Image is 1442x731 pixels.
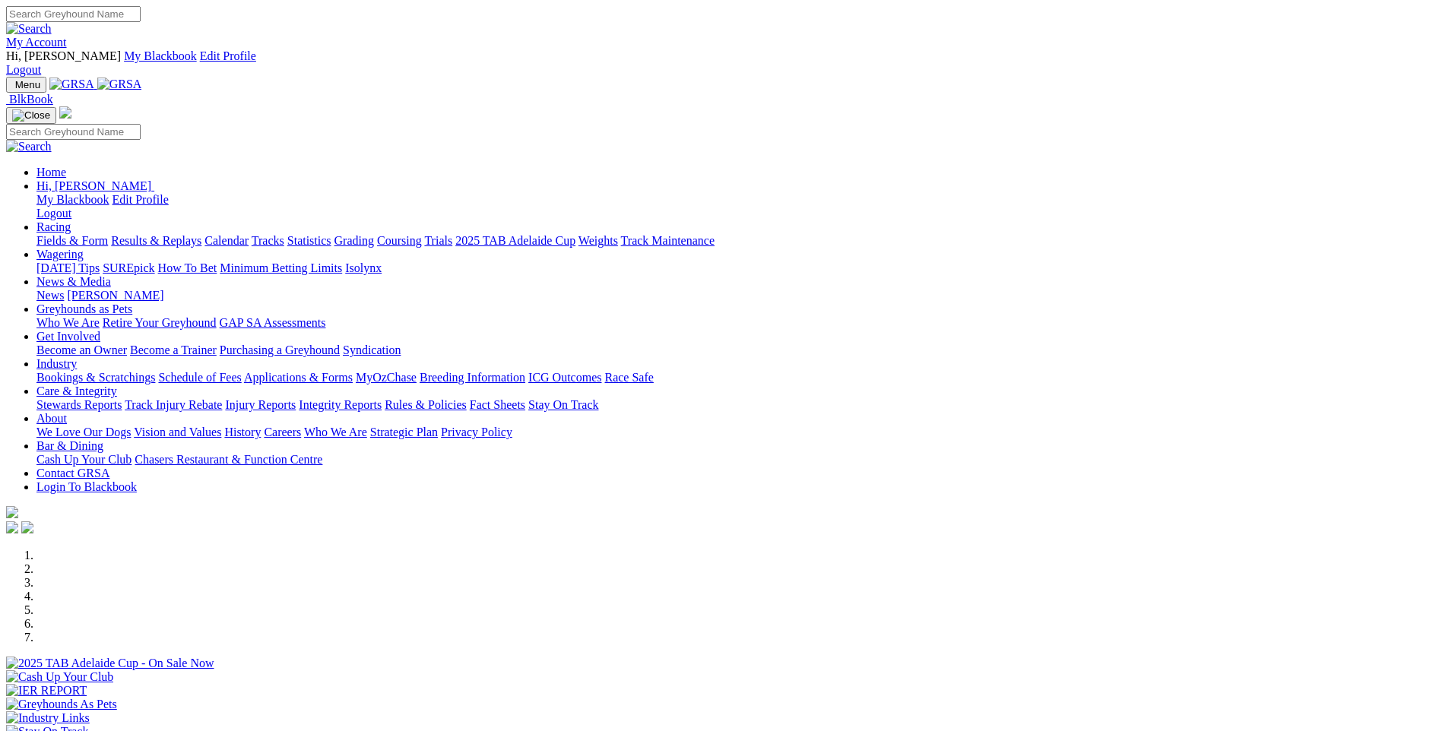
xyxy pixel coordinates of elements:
a: Login To Blackbook [36,480,137,493]
a: History [224,426,261,438]
a: Trials [424,234,452,247]
a: Hi, [PERSON_NAME] [36,179,154,192]
div: News & Media [36,289,1436,302]
a: Stay On Track [528,398,598,411]
img: twitter.svg [21,521,33,533]
a: Careers [264,426,301,438]
a: [DATE] Tips [36,261,100,274]
span: Menu [15,79,40,90]
a: Cash Up Your Club [36,453,132,466]
a: Strategic Plan [370,426,438,438]
a: Who We Are [36,316,100,329]
a: Track Injury Rebate [125,398,222,411]
a: Tracks [252,234,284,247]
div: Wagering [36,261,1436,275]
a: Statistics [287,234,331,247]
a: How To Bet [158,261,217,274]
a: Chasers Restaurant & Function Centre [135,453,322,466]
a: Race Safe [604,371,653,384]
a: Get Involved [36,330,100,343]
a: Schedule of Fees [158,371,241,384]
a: Breeding Information [420,371,525,384]
div: Care & Integrity [36,398,1436,412]
img: 2025 TAB Adelaide Cup - On Sale Now [6,657,214,670]
a: Calendar [204,234,249,247]
a: MyOzChase [356,371,417,384]
input: Search [6,6,141,22]
a: Applications & Forms [244,371,353,384]
a: Stewards Reports [36,398,122,411]
a: [PERSON_NAME] [67,289,163,302]
span: Hi, [PERSON_NAME] [36,179,151,192]
a: Edit Profile [200,49,256,62]
a: Isolynx [345,261,382,274]
a: Home [36,166,66,179]
a: Logout [36,207,71,220]
a: Vision and Values [134,426,221,438]
div: About [36,426,1436,439]
img: Cash Up Your Club [6,670,113,684]
a: Integrity Reports [299,398,382,411]
a: BlkBook [6,93,53,106]
a: Become a Trainer [130,343,217,356]
a: Grading [334,234,374,247]
a: Greyhounds as Pets [36,302,132,315]
a: Weights [578,234,618,247]
a: My Account [6,36,67,49]
div: My Account [6,49,1436,77]
a: Results & Replays [111,234,201,247]
a: Bar & Dining [36,439,103,452]
div: Racing [36,234,1436,248]
a: Wagering [36,248,84,261]
div: Get Involved [36,343,1436,357]
img: Search [6,22,52,36]
img: Search [6,140,52,153]
img: Greyhounds As Pets [6,698,117,711]
div: Hi, [PERSON_NAME] [36,193,1436,220]
a: Injury Reports [225,398,296,411]
a: Privacy Policy [441,426,512,438]
a: 2025 TAB Adelaide Cup [455,234,575,247]
a: Industry [36,357,77,370]
a: Fields & Form [36,234,108,247]
div: Bar & Dining [36,453,1436,467]
button: Toggle navigation [6,107,56,124]
input: Search [6,124,141,140]
a: Purchasing a Greyhound [220,343,340,356]
img: logo-grsa-white.png [6,506,18,518]
a: Racing [36,220,71,233]
a: Who We Are [304,426,367,438]
a: About [36,412,67,425]
img: GRSA [49,78,94,91]
span: BlkBook [9,93,53,106]
a: Retire Your Greyhound [103,316,217,329]
div: Greyhounds as Pets [36,316,1436,330]
a: Bookings & Scratchings [36,371,155,384]
img: Close [12,109,50,122]
img: GRSA [97,78,142,91]
a: We Love Our Dogs [36,426,131,438]
a: Minimum Betting Limits [220,261,342,274]
a: News [36,289,64,302]
img: Industry Links [6,711,90,725]
a: Contact GRSA [36,467,109,479]
a: Syndication [343,343,401,356]
img: IER REPORT [6,684,87,698]
div: Industry [36,371,1436,384]
a: Track Maintenance [621,234,715,247]
a: Fact Sheets [470,398,525,411]
a: ICG Outcomes [528,371,601,384]
a: News & Media [36,275,111,288]
a: Coursing [377,234,422,247]
a: My Blackbook [124,49,197,62]
a: Become an Owner [36,343,127,356]
a: Edit Profile [113,193,169,206]
a: Care & Integrity [36,384,117,397]
a: My Blackbook [36,193,109,206]
a: Rules & Policies [385,398,467,411]
img: facebook.svg [6,521,18,533]
a: Logout [6,63,41,76]
a: SUREpick [103,261,154,274]
span: Hi, [PERSON_NAME] [6,49,121,62]
img: logo-grsa-white.png [59,106,71,119]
